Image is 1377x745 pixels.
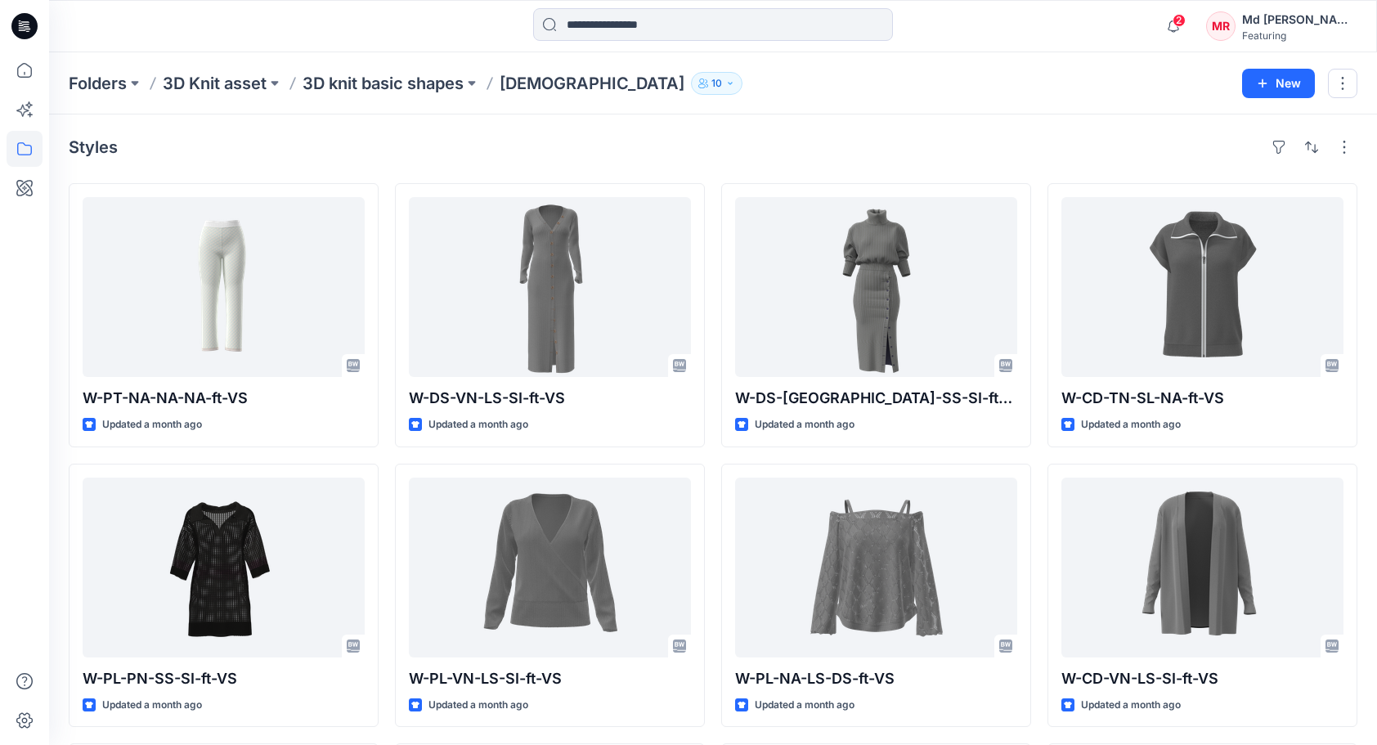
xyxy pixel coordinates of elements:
button: 10 [691,72,742,95]
p: W-CD-VN-LS-SI-ft-VS [1061,667,1343,690]
a: Folders [69,72,127,95]
p: Updated a month ago [755,416,854,433]
p: [DEMOGRAPHIC_DATA] [500,72,684,95]
p: W-CD-TN-SL-NA-ft-VS [1061,387,1343,410]
a: W-PL-NA-LS-DS-ft-VS [735,478,1017,657]
p: W-DS-VN-LS-SI-ft-VS [409,387,691,410]
p: 10 [711,74,722,92]
p: W-PL-VN-LS-SI-ft-VS [409,667,691,690]
div: Featuring [1242,29,1357,42]
a: W-PL-PN-SS-SI-ft-VS [83,478,365,657]
a: W-DS-TN-SS-SI-ft-VS [735,197,1017,377]
p: Updated a month ago [1081,416,1181,433]
a: W-CD-TN-SL-NA-ft-VS [1061,197,1343,377]
p: W-PL-PN-SS-SI-ft-VS [83,667,365,690]
a: W-DS-VN-LS-SI-ft-VS [409,197,691,377]
p: W-PL-NA-LS-DS-ft-VS [735,667,1017,690]
p: Updated a month ago [102,697,202,714]
span: 2 [1173,14,1186,27]
div: MR [1206,11,1236,41]
h4: Styles [69,137,118,157]
p: W-PT-NA-NA-NA-ft-VS [83,387,365,410]
button: New [1242,69,1315,98]
p: W-DS-[GEOGRAPHIC_DATA]-SS-SI-ft-VS [735,387,1017,410]
p: Updated a month ago [755,697,854,714]
p: Updated a month ago [428,697,528,714]
a: 3D Knit asset [163,72,267,95]
a: 3D knit basic shapes [303,72,464,95]
div: Md [PERSON_NAME][DEMOGRAPHIC_DATA] [1242,10,1357,29]
a: W-CD-VN-LS-SI-ft-VS [1061,478,1343,657]
a: W-PT-NA-NA-NA-ft-VS [83,197,365,377]
p: Updated a month ago [102,416,202,433]
a: W-PL-VN-LS-SI-ft-VS [409,478,691,657]
p: Updated a month ago [428,416,528,433]
p: Updated a month ago [1081,697,1181,714]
